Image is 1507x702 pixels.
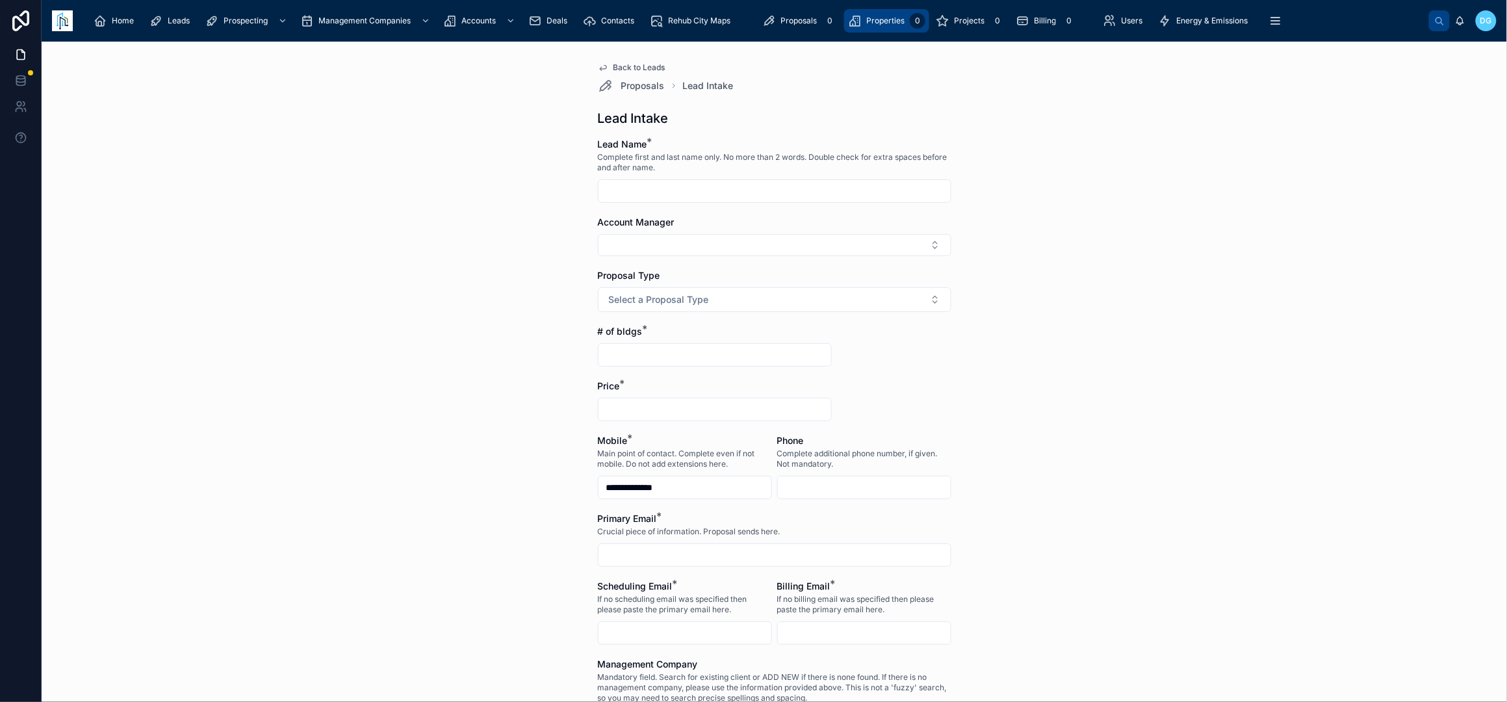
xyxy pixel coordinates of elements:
[777,580,831,591] span: Billing Email
[1122,16,1143,26] span: Users
[1061,13,1077,29] div: 0
[1155,9,1257,32] a: Energy & Emissions
[598,287,951,312] button: Select Button
[598,152,951,173] span: Complete first and last name only. No more than 2 words. Double check for extra spaces before and...
[758,9,842,32] a: Proposals0
[1034,16,1056,26] span: Billing
[777,448,951,469] span: Complete additional phone number, if given. Not mandatory.
[296,9,437,32] a: Management Companies
[598,216,675,227] span: Account Manager
[598,594,772,615] span: If no scheduling email was specified then please paste the primary email here.
[598,109,669,127] h1: Lead Intake
[598,580,673,591] span: Scheduling Email
[683,79,734,92] a: Lead Intake
[524,9,576,32] a: Deals
[598,326,643,337] span: # of bldgs
[777,594,951,615] span: If no billing email was specified then please paste the primary email here.
[1177,16,1248,26] span: Energy & Emissions
[621,79,665,92] span: Proposals
[90,9,143,32] a: Home
[598,448,772,469] span: Main point of contact. Complete even if not mobile. Do not add extensions here.
[598,658,698,669] span: Management Company
[52,10,73,31] img: App logo
[547,16,567,26] span: Deals
[168,16,190,26] span: Leads
[439,9,522,32] a: Accounts
[201,9,294,32] a: Prospecting
[598,62,665,73] a: Back to Leads
[609,293,709,306] span: Select a Proposal Type
[668,16,730,26] span: Rehub City Maps
[598,270,660,281] span: Proposal Type
[990,13,1005,29] div: 0
[932,9,1009,32] a: Projects0
[461,16,496,26] span: Accounts
[1100,9,1152,32] a: Users
[844,9,929,32] a: Properties0
[646,9,740,32] a: Rehub City Maps
[601,16,634,26] span: Contacts
[1480,16,1492,26] span: DG
[866,16,905,26] span: Properties
[822,13,838,29] div: 0
[146,9,199,32] a: Leads
[598,380,620,391] span: Price
[224,16,268,26] span: Prospecting
[318,16,411,26] span: Management Companies
[954,16,985,26] span: Projects
[613,62,665,73] span: Back to Leads
[780,16,817,26] span: Proposals
[598,78,665,94] a: Proposals
[83,6,1429,35] div: scrollable content
[598,138,647,149] span: Lead Name
[598,435,628,446] span: Mobile
[579,9,643,32] a: Contacts
[112,16,134,26] span: Home
[598,513,657,524] span: Primary Email
[1012,9,1081,32] a: Billing0
[598,234,951,256] button: Select Button
[910,13,925,29] div: 0
[598,526,780,537] span: Crucial piece of information. Proposal sends here.
[777,435,804,446] span: Phone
